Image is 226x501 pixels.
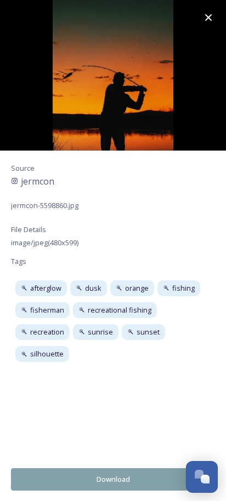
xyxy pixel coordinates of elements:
span: orange [125,283,149,293]
span: afterglow [30,283,61,293]
span: jermcon-5598860.jpg [11,200,78,210]
span: sunrise [88,327,113,337]
span: fishing [172,283,195,293]
span: recreational fishing [88,305,151,315]
button: Download [11,468,215,491]
span: sunset [137,327,160,337]
span: Tags [11,256,26,266]
span: recreation [30,327,64,337]
span: jermcon [21,175,54,188]
span: image/jpeg ( 480 x 599 ) [11,238,78,247]
span: silhouette [30,349,64,359]
span: File Details [11,224,46,234]
button: Open Chat [186,461,218,493]
span: dusk [85,283,101,293]
span: fisherman [30,305,64,315]
a: jermcon [11,175,215,188]
span: Source [11,163,35,173]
